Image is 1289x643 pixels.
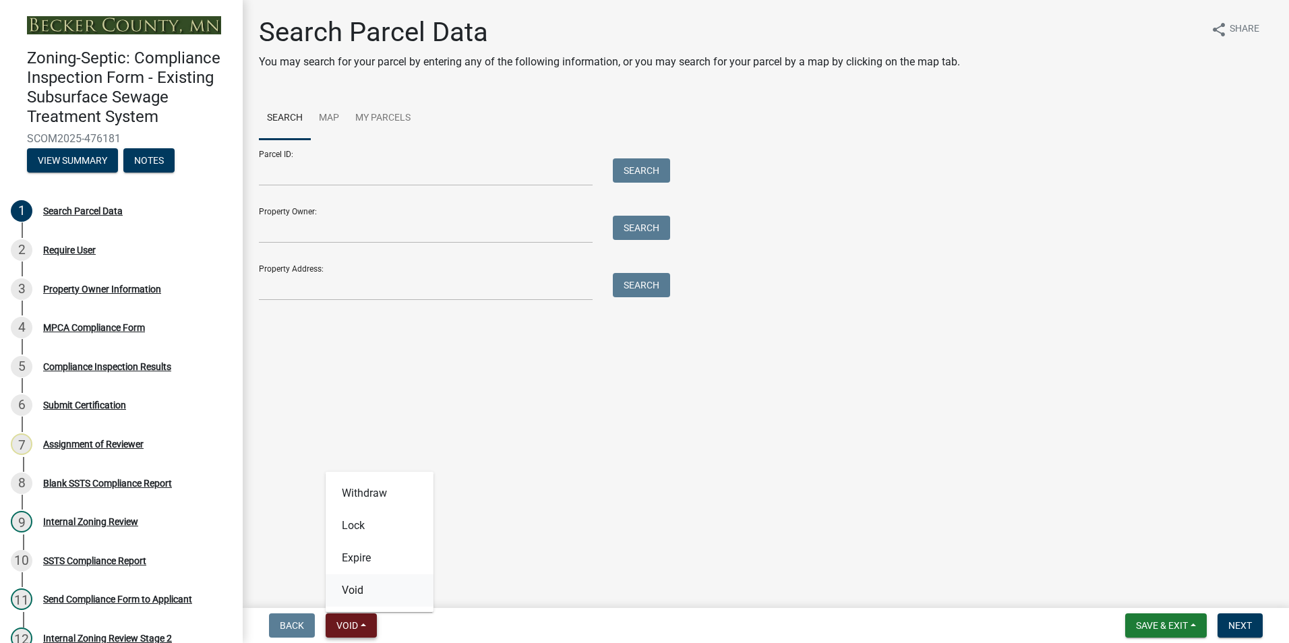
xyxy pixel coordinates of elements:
button: Next [1218,613,1263,638]
button: View Summary [27,148,118,173]
div: 11 [11,588,32,610]
span: Back [280,620,304,631]
button: Void [326,574,433,607]
wm-modal-confirm: Summary [27,156,118,166]
div: MPCA Compliance Form [43,323,145,332]
h4: Zoning-Septic: Compliance Inspection Form - Existing Subsurface Sewage Treatment System [27,49,232,126]
div: 9 [11,511,32,532]
div: 7 [11,433,32,455]
div: Property Owner Information [43,284,161,294]
button: Expire [326,542,433,574]
button: Notes [123,148,175,173]
button: Search [613,158,670,183]
button: Search [613,216,670,240]
div: Submit Certification [43,400,126,410]
button: Void [326,613,377,638]
div: 10 [11,550,32,572]
a: Search [259,97,311,140]
h1: Search Parcel Data [259,16,960,49]
span: Void [336,620,358,631]
button: Withdraw [326,477,433,510]
span: Save & Exit [1136,620,1188,631]
div: SSTS Compliance Report [43,556,146,565]
a: My Parcels [347,97,419,140]
i: share [1211,22,1227,38]
div: Require User [43,245,96,255]
button: Search [613,273,670,297]
div: Void [326,472,433,612]
p: You may search for your parcel by entering any of the following information, or you may search fo... [259,54,960,70]
span: Next [1228,620,1252,631]
div: Internal Zoning Review Stage 2 [43,634,172,643]
div: 8 [11,472,32,494]
div: Internal Zoning Review [43,517,138,526]
button: Save & Exit [1125,613,1207,638]
button: shareShare [1200,16,1270,42]
div: Blank SSTS Compliance Report [43,479,172,488]
img: Becker County, Minnesota [27,16,221,34]
div: 2 [11,239,32,261]
div: Send Compliance Form to Applicant [43,594,192,604]
wm-modal-confirm: Notes [123,156,175,166]
span: Share [1230,22,1259,38]
div: Compliance Inspection Results [43,362,171,371]
div: 1 [11,200,32,222]
button: Lock [326,510,433,542]
span: SCOM2025-476181 [27,132,216,145]
div: 4 [11,317,32,338]
div: 5 [11,356,32,377]
button: Back [269,613,315,638]
div: Search Parcel Data [43,206,123,216]
div: 6 [11,394,32,416]
div: Assignment of Reviewer [43,439,144,449]
div: 3 [11,278,32,300]
a: Map [311,97,347,140]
